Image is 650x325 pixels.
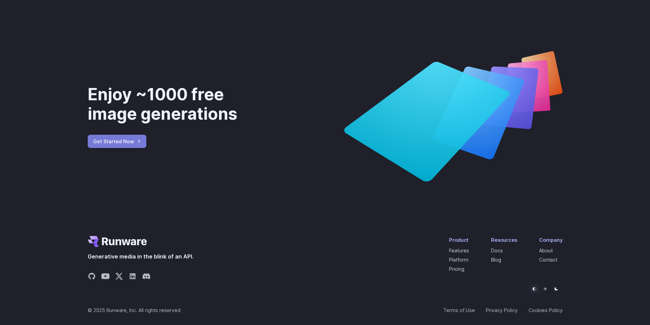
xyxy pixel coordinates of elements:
[551,284,561,294] button: Dark
[539,257,557,263] a: Contact
[449,266,464,272] a: Pricing
[491,248,503,253] a: Docs
[449,236,469,244] div: Product
[88,252,193,261] span: Generative media in the blink of an API.
[449,248,469,253] a: Features
[540,284,550,294] button: Light
[443,306,475,314] a: Terms of Use
[539,236,563,244] div: Company
[528,282,563,295] ul: Theme selector
[129,272,137,282] a: Share on LinkedIn
[529,306,563,314] a: Cookies Policy
[88,85,273,124] div: Enjoy ~1000 free image generations
[115,272,123,282] a: Share on X
[449,257,468,263] a: Platform
[539,248,553,253] a: About
[88,135,146,148] a: Get Started Now
[88,272,96,282] a: Share on GitHub
[491,236,517,244] div: Resources
[88,236,147,247] a: Go to /
[101,272,110,282] a: Share on YouTube
[88,306,180,314] span: © 2025 Runware, Inc. All rights reserved
[142,272,150,282] a: Share on Discord
[486,306,518,314] a: Privacy Policy
[491,257,501,263] a: Blog
[530,284,539,294] button: Default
